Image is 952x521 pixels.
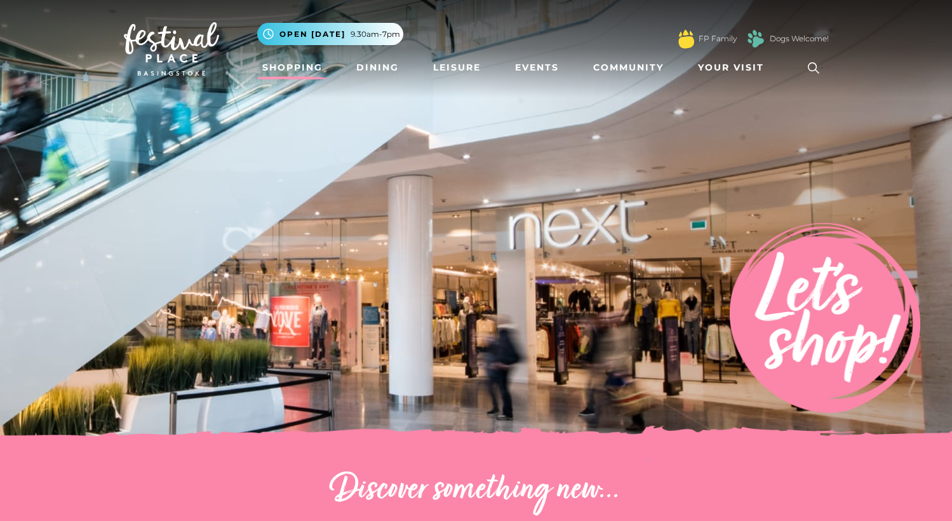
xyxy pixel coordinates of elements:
[124,470,829,511] h2: Discover something new...
[428,56,486,79] a: Leisure
[588,56,669,79] a: Community
[770,33,829,44] a: Dogs Welcome!
[351,56,404,79] a: Dining
[351,29,400,40] span: 9.30am-7pm
[510,56,564,79] a: Events
[693,56,775,79] a: Your Visit
[124,22,219,76] img: Festival Place Logo
[279,29,345,40] span: Open [DATE]
[699,33,737,44] a: FP Family
[257,23,403,45] button: Open [DATE] 9.30am-7pm
[698,61,764,74] span: Your Visit
[257,56,328,79] a: Shopping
